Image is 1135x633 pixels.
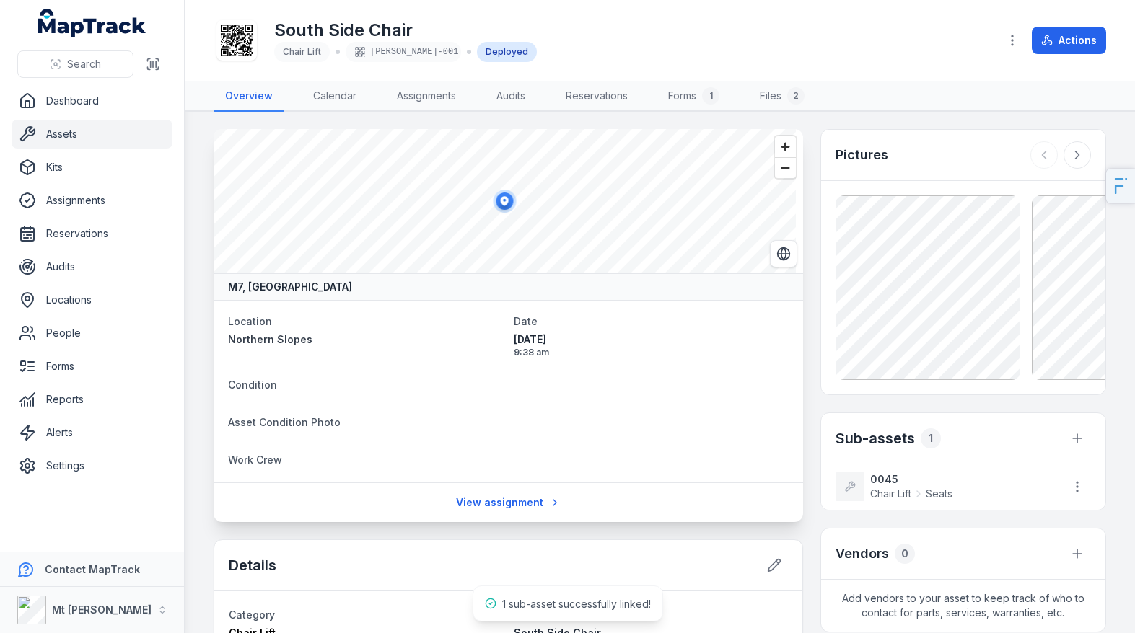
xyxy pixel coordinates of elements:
[657,81,731,112] a: Forms1
[926,487,952,501] span: Seats
[836,544,889,564] h3: Vendors
[12,252,172,281] a: Audits
[12,451,172,480] a: Settings
[12,186,172,215] a: Assignments
[283,46,321,57] span: Chair Lift
[228,280,352,294] strong: M7, [GEOGRAPHIC_DATA]
[228,315,272,327] span: Location
[52,603,152,616] strong: Mt [PERSON_NAME]
[385,81,468,112] a: Assignments
[447,489,570,516] a: View assignment
[38,9,146,37] a: MapTrack
[895,544,915,564] div: 0
[228,453,282,466] span: Work Crew
[821,580,1105,632] span: Add vendors to your asset to keep track of who to contact for parts, services, warranties, etc.
[228,332,502,347] a: Northern Slopes
[12,120,172,149] a: Assets
[67,57,101,71] span: Search
[214,129,796,273] canvas: Map
[836,472,1049,501] a: 0045Chair LiftSeats
[485,81,537,112] a: Audits
[748,81,816,112] a: Files2
[775,136,796,157] button: Zoom in
[514,332,788,347] span: [DATE]
[477,42,537,62] div: Deployed
[302,81,368,112] a: Calendar
[12,385,172,414] a: Reports
[702,87,719,105] div: 1
[228,333,312,345] span: Northern Slopes
[787,87,805,105] div: 2
[228,416,341,428] span: Asset Condition Photo
[12,319,172,348] a: People
[45,563,140,575] strong: Contact MapTrack
[12,352,172,381] a: Forms
[12,418,172,447] a: Alerts
[346,42,461,62] div: [PERSON_NAME]-001
[514,315,538,327] span: Date
[1032,27,1106,54] button: Actions
[17,50,133,78] button: Search
[921,428,941,448] div: 1
[12,153,172,182] a: Kits
[228,379,277,391] span: Condition
[770,240,797,267] button: Switch to Satellite View
[836,428,915,448] h2: Sub-assets
[554,81,639,112] a: Reservations
[274,19,537,42] h1: South Side Chair
[12,285,172,314] a: Locations
[214,81,284,112] a: Overview
[836,145,888,165] h3: Pictures
[514,332,788,358] time: 18/08/2025, 9:38:19 am
[870,472,1049,487] strong: 0045
[502,598,651,610] span: 1 sub-asset successfully linked!
[229,555,276,575] h2: Details
[229,608,275,621] span: Category
[12,87,172,115] a: Dashboard
[514,347,788,358] span: 9:38 am
[870,487,911,501] span: Chair Lift
[12,219,172,248] a: Reservations
[775,157,796,178] button: Zoom out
